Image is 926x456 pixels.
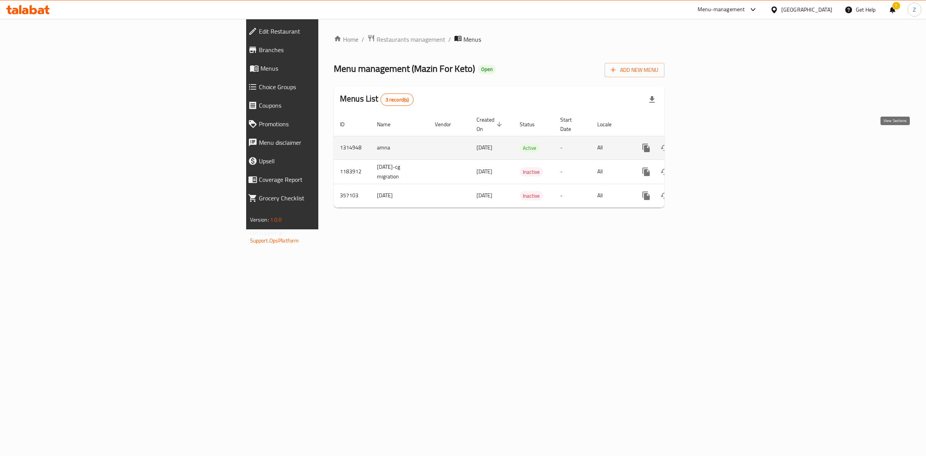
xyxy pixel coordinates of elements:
[520,143,539,153] div: Active
[334,34,664,44] nav: breadcrumb
[448,35,451,44] li: /
[367,34,445,44] a: Restaurants management
[259,175,395,184] span: Coverage Report
[781,5,832,14] div: [GEOGRAPHIC_DATA]
[242,78,401,96] a: Choice Groups
[334,113,717,208] table: enhanced table
[478,66,496,73] span: Open
[591,159,631,184] td: All
[250,215,269,225] span: Version:
[591,184,631,207] td: All
[698,5,745,14] div: Menu-management
[259,138,395,147] span: Menu disclaimer
[242,41,401,59] a: Branches
[554,184,591,207] td: -
[605,63,664,77] button: Add New Menu
[260,64,395,73] span: Menus
[340,120,355,129] span: ID
[381,96,414,103] span: 3 record(s)
[250,236,299,246] a: Support.OpsPlatform
[242,115,401,133] a: Promotions
[334,60,475,77] span: Menu management ( Mazin For Keto )
[560,115,582,134] span: Start Date
[656,139,674,157] button: Change Status
[554,136,591,159] td: -
[637,186,656,205] button: more
[477,115,504,134] span: Created On
[591,136,631,159] td: All
[259,45,395,54] span: Branches
[554,159,591,184] td: -
[377,35,445,44] span: Restaurants management
[242,189,401,207] a: Grocery Checklist
[340,93,414,106] h2: Menus List
[242,96,401,115] a: Coupons
[597,120,622,129] span: Locale
[520,144,539,153] span: Active
[643,90,661,109] div: Export file
[477,190,492,200] span: [DATE]
[270,215,282,225] span: 1.0.0
[656,163,674,181] button: Change Status
[477,166,492,176] span: [DATE]
[259,101,395,110] span: Coupons
[637,163,656,181] button: more
[913,5,916,14] span: Z
[259,27,395,36] span: Edit Restaurant
[520,168,543,176] span: Inactive
[631,113,717,136] th: Actions
[259,119,395,129] span: Promotions
[520,192,543,200] span: Inactive
[259,82,395,92] span: Choice Groups
[377,120,400,129] span: Name
[250,228,286,238] span: Get support on:
[242,152,401,170] a: Upsell
[259,156,395,166] span: Upsell
[242,59,401,78] a: Menus
[656,186,674,205] button: Change Status
[242,22,401,41] a: Edit Restaurant
[520,120,545,129] span: Status
[242,133,401,152] a: Menu disclaimer
[463,35,481,44] span: Menus
[478,65,496,74] div: Open
[435,120,461,129] span: Vendor
[637,139,656,157] button: more
[477,142,492,153] span: [DATE]
[380,93,414,106] div: Total records count
[242,170,401,189] a: Coverage Report
[259,193,395,203] span: Grocery Checklist
[611,65,658,75] span: Add New Menu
